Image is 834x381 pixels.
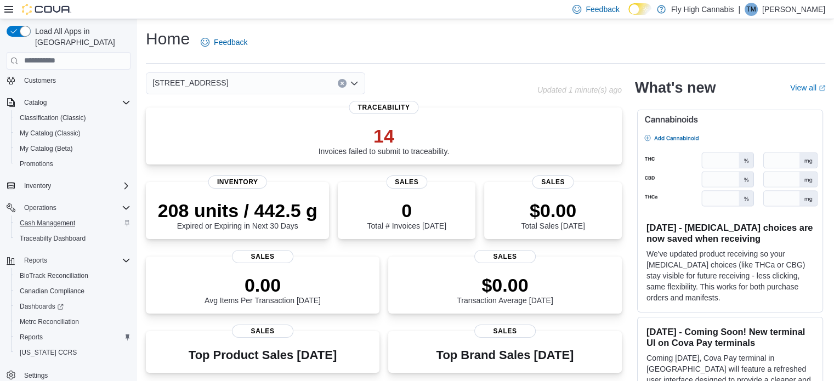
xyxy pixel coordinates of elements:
[20,234,86,243] span: Traceabilty Dashboard
[15,217,131,230] span: Cash Management
[457,274,553,305] div: Transaction Average [DATE]
[15,111,131,124] span: Classification (Classic)
[11,329,135,345] button: Reports
[205,274,321,296] p: 0.00
[20,333,43,342] span: Reports
[537,86,622,94] p: Updated 1 minute(s) ago
[24,256,47,265] span: Reports
[20,219,75,228] span: Cash Management
[20,160,53,168] span: Promotions
[11,126,135,141] button: My Catalog (Classic)
[386,175,427,189] span: Sales
[15,346,81,359] a: [US_STATE] CCRS
[350,79,359,88] button: Open list of options
[367,200,446,221] p: 0
[11,156,135,172] button: Promotions
[349,101,418,114] span: Traceability
[2,95,135,110] button: Catalog
[20,317,79,326] span: Metrc Reconciliation
[196,31,252,53] a: Feedback
[628,3,651,15] input: Dark Mode
[22,4,71,15] img: Cova
[367,200,446,230] div: Total # Invoices [DATE]
[20,144,73,153] span: My Catalog (Beta)
[338,79,347,88] button: Clear input
[15,157,58,170] a: Promotions
[158,200,317,221] p: 208 units / 442.5 g
[20,113,86,122] span: Classification (Classic)
[532,175,574,189] span: Sales
[15,232,131,245] span: Traceabilty Dashboard
[15,346,131,359] span: Washington CCRS
[20,254,131,267] span: Reports
[15,269,93,282] a: BioTrack Reconciliation
[15,142,77,155] a: My Catalog (Beta)
[819,85,825,92] svg: External link
[646,326,814,348] h3: [DATE] - Coming Soon! New terminal UI on Cova Pay terminals
[15,127,85,140] a: My Catalog (Classic)
[521,200,585,230] div: Total Sales [DATE]
[11,299,135,314] a: Dashboards
[24,76,56,85] span: Customers
[746,3,756,16] span: TM
[20,179,131,192] span: Inventory
[208,175,267,189] span: Inventory
[2,253,135,268] button: Reports
[205,274,321,305] div: Avg Items Per Transaction [DATE]
[11,141,135,156] button: My Catalog (Beta)
[635,79,716,96] h2: What's new
[15,157,131,170] span: Promotions
[20,201,131,214] span: Operations
[319,125,450,156] div: Invoices failed to submit to traceability.
[24,98,47,107] span: Catalog
[2,178,135,194] button: Inventory
[146,28,190,50] h1: Home
[15,331,47,344] a: Reports
[15,300,131,313] span: Dashboards
[474,250,536,263] span: Sales
[20,96,131,109] span: Catalog
[457,274,553,296] p: $0.00
[20,287,84,295] span: Canadian Compliance
[646,248,814,303] p: We've updated product receiving so your [MEDICAL_DATA] choices (like THCa or CBG) stay visible fo...
[15,111,90,124] a: Classification (Classic)
[11,110,135,126] button: Classification (Classic)
[15,142,131,155] span: My Catalog (Beta)
[11,268,135,283] button: BioTrack Reconciliation
[745,3,758,16] div: Troy Miller
[152,76,228,89] span: [STREET_ADDRESS]
[790,83,825,92] a: View allExternal link
[20,73,131,87] span: Customers
[11,345,135,360] button: [US_STATE] CCRS
[20,271,88,280] span: BioTrack Reconciliation
[15,285,89,298] a: Canadian Compliance
[436,349,574,362] h3: Top Brand Sales [DATE]
[31,26,131,48] span: Load All Apps in [GEOGRAPHIC_DATA]
[2,72,135,88] button: Customers
[24,203,56,212] span: Operations
[11,283,135,299] button: Canadian Compliance
[20,348,77,357] span: [US_STATE] CCRS
[15,217,80,230] a: Cash Management
[189,349,337,362] h3: Top Product Sales [DATE]
[15,269,131,282] span: BioTrack Reconciliation
[158,200,317,230] div: Expired or Expiring in Next 30 Days
[20,254,52,267] button: Reports
[474,325,536,338] span: Sales
[232,325,293,338] span: Sales
[232,250,293,263] span: Sales
[15,315,83,328] a: Metrc Reconciliation
[738,3,740,16] p: |
[15,315,131,328] span: Metrc Reconciliation
[11,215,135,231] button: Cash Management
[20,179,55,192] button: Inventory
[521,200,585,221] p: $0.00
[15,300,68,313] a: Dashboards
[20,302,64,311] span: Dashboards
[646,222,814,244] h3: [DATE] - [MEDICAL_DATA] choices are now saved when receiving
[214,37,247,48] span: Feedback
[586,4,619,15] span: Feedback
[20,96,51,109] button: Catalog
[11,231,135,246] button: Traceabilty Dashboard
